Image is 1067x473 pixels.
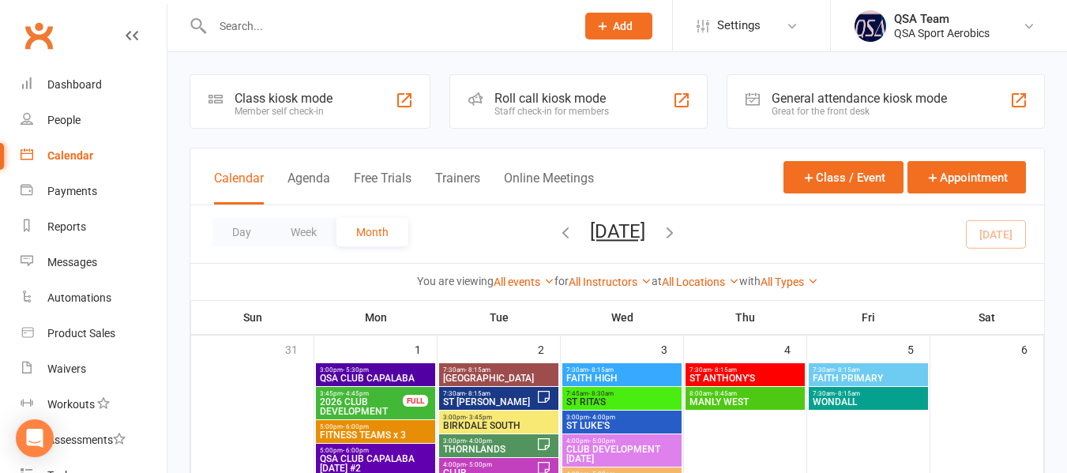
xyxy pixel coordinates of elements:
[930,301,1044,334] th: Sat
[565,421,678,430] span: ST LUKE'S
[21,280,167,316] a: Automations
[21,209,167,245] a: Reports
[343,447,369,454] span: - 6:00pm
[47,256,97,268] div: Messages
[415,336,437,362] div: 1
[588,366,614,374] span: - 8:15am
[235,91,332,106] div: Class kiosk mode
[21,245,167,280] a: Messages
[565,397,678,407] span: ST RITA'S
[712,366,737,374] span: - 8:15am
[354,171,411,205] button: Free Trials
[589,414,615,421] span: - 4:00pm
[466,437,492,445] span: - 4:00pm
[661,336,683,362] div: 3
[1021,336,1043,362] div: 6
[319,447,432,454] span: 5:00pm
[466,461,492,468] span: - 5:00pm
[855,10,886,42] img: thumb_image1645967867.png
[21,138,167,174] a: Calendar
[319,366,432,374] span: 3:00pm
[783,161,904,193] button: Class / Event
[235,106,332,117] div: Member self check-in
[438,301,561,334] th: Tue
[569,276,652,288] a: All Instructors
[588,390,614,397] span: - 8:30am
[894,12,990,26] div: QSA Team
[319,390,404,397] span: 3:45pm
[812,366,925,374] span: 7:30am
[19,16,58,55] a: Clubworx
[465,366,490,374] span: - 8:15am
[442,390,536,397] span: 7:30am
[565,374,678,383] span: FAITH HIGH
[442,461,536,468] span: 4:00pm
[807,301,930,334] th: Fri
[442,445,536,454] span: THORNLANDS
[47,434,126,446] div: Assessments
[442,366,555,374] span: 7:30am
[47,291,111,304] div: Automations
[590,220,645,242] button: [DATE]
[319,374,432,383] span: QSA CLUB CAPALABA
[442,397,536,407] span: ST [PERSON_NAME]
[589,437,615,445] span: - 5:00pm
[47,185,97,197] div: Payments
[613,20,633,32] span: Add
[538,336,560,362] div: 2
[287,171,330,205] button: Agenda
[689,366,802,374] span: 7:30am
[565,366,678,374] span: 7:30am
[907,161,1026,193] button: Appointment
[689,374,802,383] span: ST ANTHONY'S
[47,362,86,375] div: Waivers
[191,301,314,334] th: Sun
[894,26,990,40] div: QSA Sport Aerobics
[47,327,115,340] div: Product Sales
[442,437,536,445] span: 3:00pm
[21,351,167,387] a: Waivers
[343,423,369,430] span: - 6:00pm
[47,220,86,233] div: Reports
[835,366,860,374] span: - 8:15am
[21,67,167,103] a: Dashboard
[16,419,54,457] div: Open Intercom Messenger
[835,390,860,397] span: - 8:15am
[319,454,432,473] span: QSA CLUB CAPALABA [DATE] #2
[271,218,336,246] button: Week
[565,414,678,421] span: 3:00pm
[554,275,569,287] strong: for
[47,398,95,411] div: Workouts
[561,301,684,334] th: Wed
[465,390,490,397] span: - 8:15am
[47,78,102,91] div: Dashboard
[21,422,167,458] a: Assessments
[343,366,369,374] span: - 5:30pm
[739,275,761,287] strong: with
[907,336,930,362] div: 5
[652,275,662,287] strong: at
[21,387,167,422] a: Workouts
[761,276,818,288] a: All Types
[565,445,678,464] span: CLUB DEVELOPMENT [DATE]
[417,275,494,287] strong: You are viewing
[812,374,925,383] span: FAITH PRIMARY
[466,414,492,421] span: - 3:45pm
[494,106,609,117] div: Staff check-in for members
[343,390,369,397] span: - 4:45pm
[712,390,737,397] span: - 8:45am
[442,421,555,430] span: BIRKDALE SOUTH
[772,91,947,106] div: General attendance kiosk mode
[336,218,408,246] button: Month
[285,336,314,362] div: 31
[812,390,925,397] span: 7:30am
[403,395,428,407] div: FULL
[319,423,432,430] span: 5:00pm
[494,91,609,106] div: Roll call kiosk mode
[565,390,678,397] span: 7:45am
[717,8,761,43] span: Settings
[689,397,802,407] span: MANLY WEST
[212,218,271,246] button: Day
[21,174,167,209] a: Payments
[689,390,802,397] span: 8:00am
